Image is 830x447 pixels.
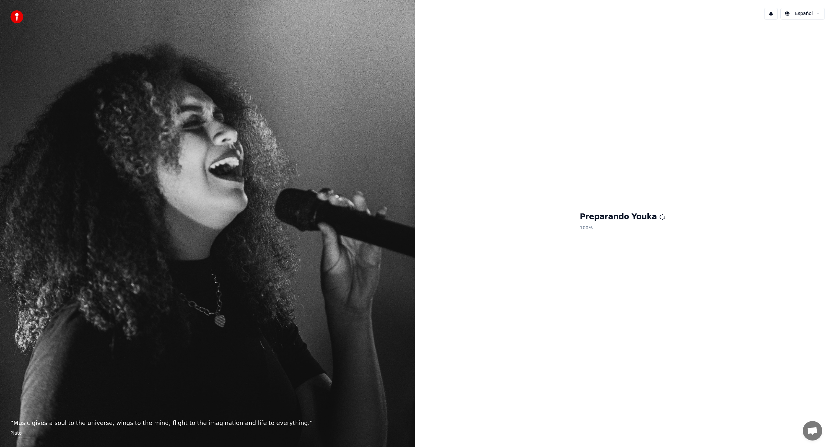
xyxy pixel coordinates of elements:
[580,212,665,222] h1: Preparando Youka
[10,418,405,428] p: “ Music gives a soul to the universe, wings to the mind, flight to the imagination and life to ev...
[10,10,23,23] img: youka
[580,222,665,234] p: 100 %
[803,421,822,441] div: Chat abierto
[10,430,405,437] footer: Plato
